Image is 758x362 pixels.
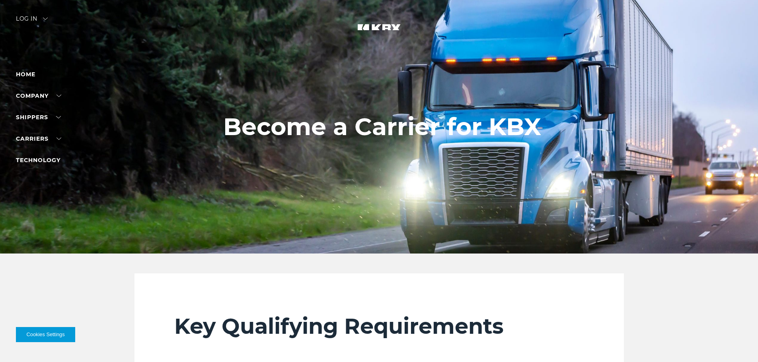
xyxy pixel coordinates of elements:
a: Company [16,92,61,99]
img: arrow [43,17,48,20]
h1: Become a Carrier for KBX [223,113,541,140]
a: Carriers [16,135,61,142]
img: kbx logo [349,16,409,51]
button: Cookies Settings [16,327,75,342]
h2: Key Qualifying Requirements [174,313,584,339]
a: Technology [16,157,60,164]
div: Log in [16,16,48,27]
a: SHIPPERS [16,114,61,121]
a: Home [16,71,35,78]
